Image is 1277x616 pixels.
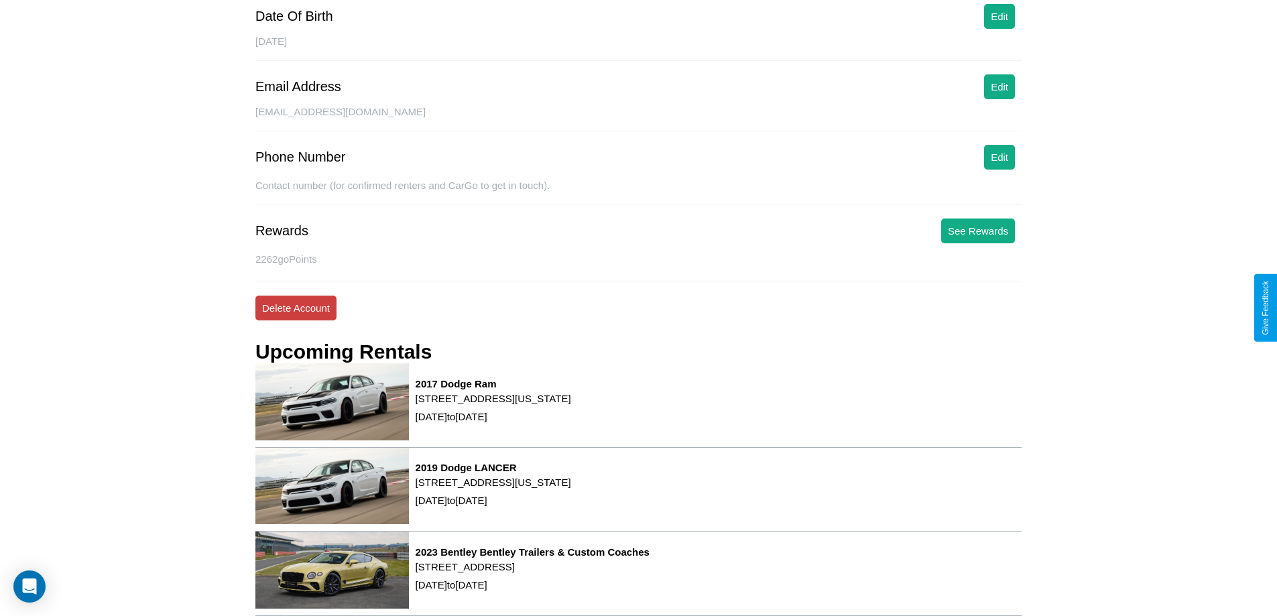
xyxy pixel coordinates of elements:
[255,9,333,24] div: Date Of Birth
[255,149,346,165] div: Phone Number
[416,491,571,509] p: [DATE] to [DATE]
[416,389,571,408] p: [STREET_ADDRESS][US_STATE]
[255,296,337,320] button: Delete Account
[984,145,1015,170] button: Edit
[255,250,1022,268] p: 2262 goPoints
[416,408,571,426] p: [DATE] to [DATE]
[416,378,571,389] h3: 2017 Dodge Ram
[255,448,409,524] img: rental
[416,546,650,558] h3: 2023 Bentley Bentley Trailers & Custom Coaches
[255,36,1022,61] div: [DATE]
[255,223,308,239] div: Rewards
[984,74,1015,99] button: Edit
[416,558,650,576] p: [STREET_ADDRESS]
[13,570,46,603] div: Open Intercom Messenger
[255,106,1022,131] div: [EMAIL_ADDRESS][DOMAIN_NAME]
[416,576,650,594] p: [DATE] to [DATE]
[255,341,432,363] h3: Upcoming Rentals
[255,363,409,440] img: rental
[416,462,571,473] h3: 2019 Dodge LANCER
[941,219,1015,243] button: See Rewards
[984,4,1015,29] button: Edit
[255,532,409,609] img: rental
[255,79,341,95] div: Email Address
[1261,281,1270,335] div: Give Feedback
[255,180,1022,205] div: Contact number (for confirmed renters and CarGo to get in touch).
[416,473,571,491] p: [STREET_ADDRESS][US_STATE]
